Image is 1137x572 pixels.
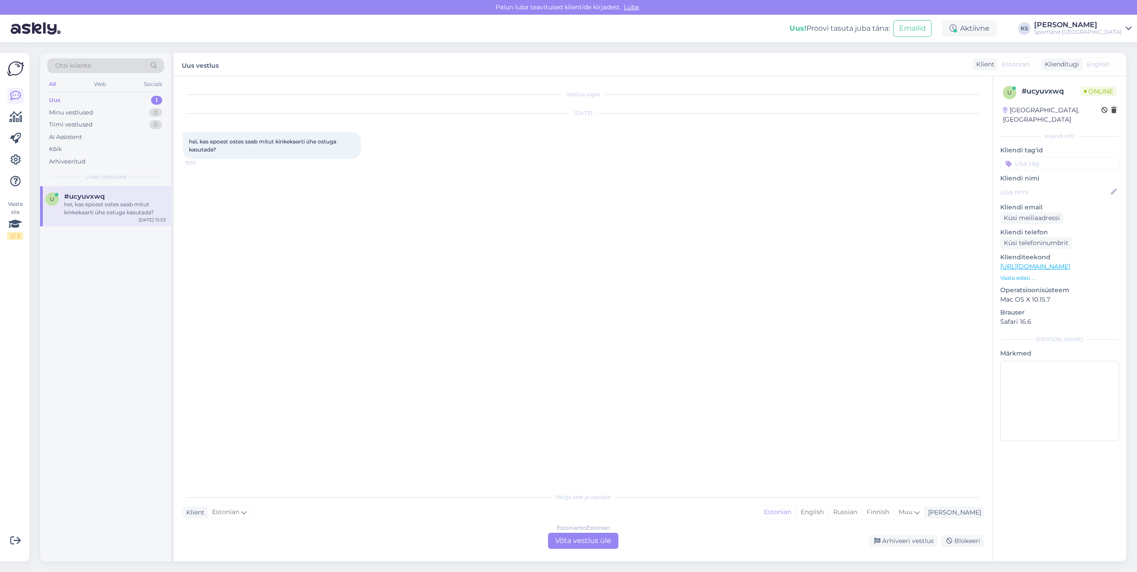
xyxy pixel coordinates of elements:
div: Arhiveeri vestlus [869,535,937,547]
div: Russian [828,506,862,519]
span: Muu [899,508,912,516]
div: 0 [149,120,162,129]
p: Märkmed [1000,349,1119,358]
div: Socials [142,78,164,90]
img: Askly Logo [7,60,24,77]
div: Aktiivne [942,20,997,37]
p: Kliendi tag'id [1000,146,1119,155]
p: Vaata edasi ... [1000,274,1119,282]
button: Emailid [893,20,932,37]
a: [PERSON_NAME]Sportland [GEOGRAPHIC_DATA] [1034,21,1132,36]
p: Operatsioonisüsteem [1000,286,1119,295]
div: All [47,78,57,90]
div: KS [1018,22,1031,35]
div: Võta vestlus üle [548,533,618,549]
span: Estonian [212,507,239,517]
div: 1 [151,96,162,105]
div: Proovi tasuta juba täna: [789,23,890,34]
p: Mac OS X 10.15.7 [1000,295,1119,304]
div: Minu vestlused [49,108,93,117]
div: 0 [149,108,162,117]
p: Brauser [1000,308,1119,317]
div: Klient [973,60,994,69]
div: Arhiveeritud [49,157,86,166]
label: Uus vestlus [182,58,219,70]
div: Klienditugi [1041,60,1079,69]
p: Kliendi telefon [1000,228,1119,237]
div: Vaata siia [7,200,23,240]
a: [URL][DOMAIN_NAME] [1000,262,1070,270]
div: English [796,506,828,519]
div: Valige keel ja vastake [183,493,984,501]
div: Vestlus algas [183,90,984,98]
div: [PERSON_NAME] [1034,21,1122,29]
p: Kliendi nimi [1000,174,1119,183]
div: [DATE] 15:53 [139,217,166,223]
input: Lisa tag [1000,157,1119,170]
div: Kliendi info [1000,132,1119,140]
p: Kliendi email [1000,203,1119,212]
div: Uus [49,96,61,105]
div: Finnish [862,506,894,519]
div: Blokeeri [941,535,984,547]
p: Safari 16.6 [1000,317,1119,327]
div: hei, kas epoest ostes saab mitut kinkekaarti ühe ostuga kasutada? [64,200,166,217]
div: [DATE] [183,109,984,117]
span: Online [1080,86,1117,96]
div: AI Assistent [49,133,82,142]
div: 2 / 3 [7,232,23,240]
p: Klienditeekond [1000,253,1119,262]
div: [GEOGRAPHIC_DATA], [GEOGRAPHIC_DATA] [1003,106,1101,124]
span: u [50,196,54,202]
b: Uus! [789,24,806,33]
span: hei, kas epoest ostes saab mitut kinkekaarti ühe ostuga kasutada? [189,138,338,153]
div: [PERSON_NAME] [1000,335,1119,343]
div: Kõik [49,145,62,154]
span: u [1007,89,1012,96]
div: [PERSON_NAME] [924,508,981,517]
input: Lisa nimi [1001,187,1109,197]
div: Klient [183,508,204,517]
span: Otsi kliente [55,61,91,70]
div: Estonian [760,506,796,519]
span: English [1087,60,1110,69]
div: Tiimi vestlused [49,120,93,129]
div: Web [92,78,108,90]
span: Estonian [1002,60,1029,69]
span: #ucyuvxwq [64,192,105,200]
div: # ucyuvxwq [1022,86,1080,97]
div: Küsi telefoninumbrit [1000,237,1072,249]
span: Luba [621,3,642,11]
div: Estonian to Estonian [557,524,610,532]
div: Küsi meiliaadressi [1000,212,1063,224]
span: 15:53 [185,159,219,166]
div: Sportland [GEOGRAPHIC_DATA] [1034,29,1122,36]
span: Uued vestlused [85,173,127,181]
